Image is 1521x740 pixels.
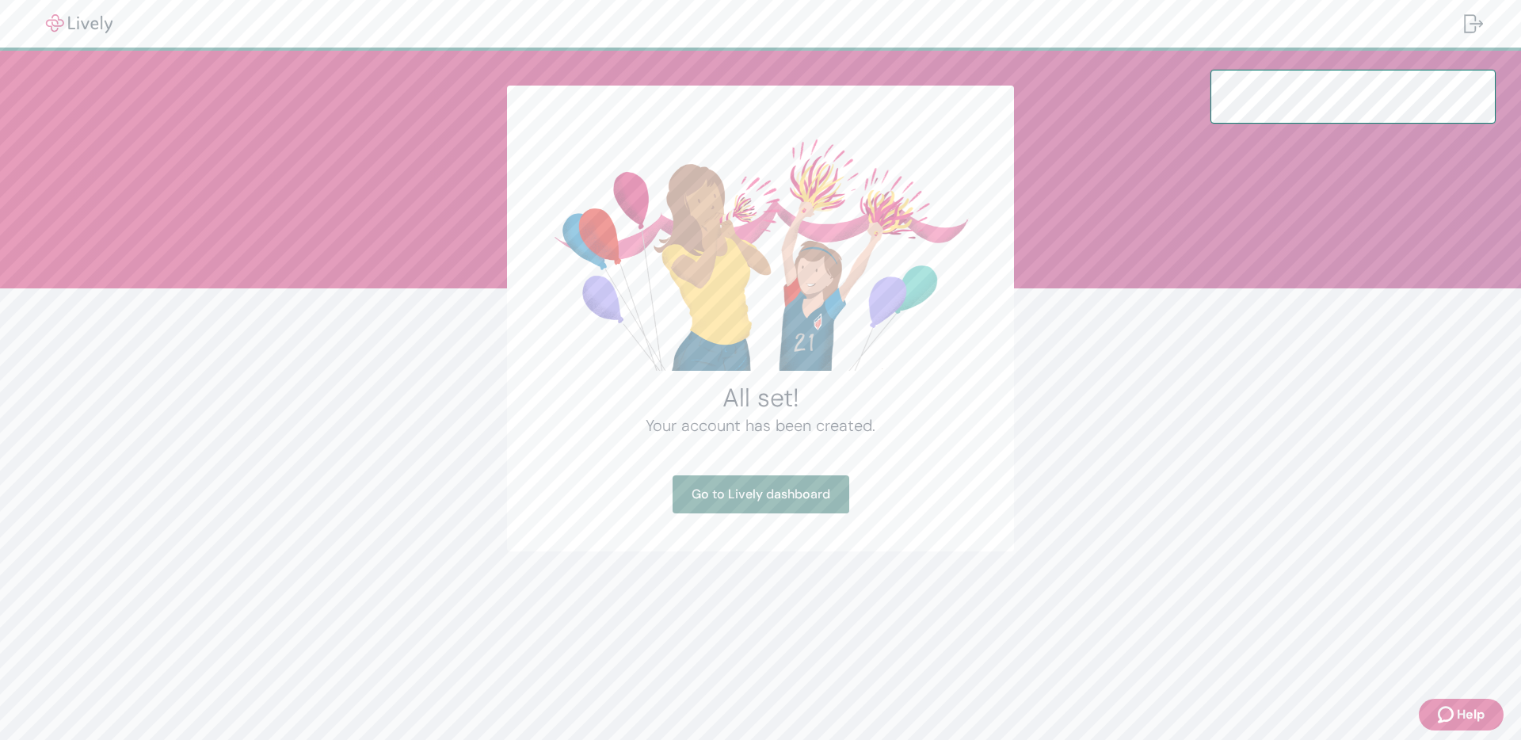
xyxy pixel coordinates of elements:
h2: All set! [545,382,976,414]
h4: Your account has been created. [545,414,976,437]
img: Lively [35,14,124,33]
button: Zendesk support iconHelp [1419,699,1504,730]
svg: Zendesk support icon [1438,705,1457,724]
a: Go to Lively dashboard [673,475,849,513]
button: Log out [1451,5,1496,43]
span: Help [1457,705,1485,724]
